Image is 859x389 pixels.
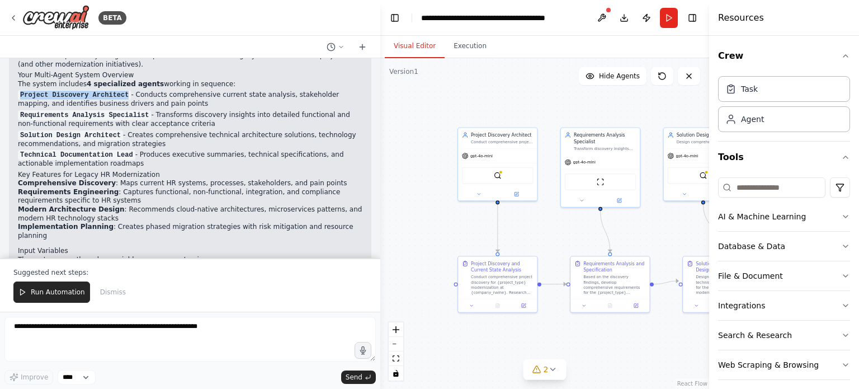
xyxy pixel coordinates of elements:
p: The system includes working in sequence: [18,80,362,89]
div: Project Discovery Architect [471,132,533,138]
button: AI & Machine Learning [718,202,850,231]
strong: Architectural Discovery & Design Accelerator [18,43,361,59]
button: Tools [718,142,850,173]
div: Requirements Analysis and SpecificationBased on the discovery findings, develop comprehensive req... [570,256,650,313]
button: Open in side panel [625,302,646,310]
span: Dismiss [100,288,126,297]
button: Open in side panel [704,190,740,198]
nav: breadcrumb [421,12,547,24]
div: Integrations [718,300,765,311]
div: Solution Design Architect [677,132,739,138]
button: zoom in [389,322,403,337]
button: 2 [523,359,567,380]
button: Database & Data [718,232,850,261]
button: Search & Research [718,321,850,350]
div: Web Scraping & Browsing [718,359,819,371]
button: Click to speak your automation idea [355,342,371,359]
li: : Recommends cloud-native architectures, microservices patterns, and modern HR technology stacks [18,205,362,223]
div: BETA [98,11,126,25]
button: Open in side panel [512,302,534,310]
p: - Transforms discovery insights into detailed functional and non-functional requirements with cle... [18,111,362,129]
div: Transform discovery insights into comprehensive functional and non-functional requirements for {p... [574,146,636,151]
div: React Flow controls [389,322,403,381]
strong: Implementation Planning [18,223,114,231]
g: Edge from a092f310-36e6-4b73-a483-c0c2c56a189e to bb2ca58a-53df-4256-8e05-a11bfec8c673 [654,278,678,287]
li: : Creates phased migration strategies with risk mitigation and resource planning [18,223,362,240]
img: SerplyWebSearchTool [494,172,502,180]
span: Hide Agents [599,72,640,81]
button: toggle interactivity [389,366,403,381]
div: File & Document [718,270,783,282]
button: Hide right sidebar [685,10,700,26]
div: Conduct comprehensive project discovery for {project_type} modernization at {company_name}. Resea... [471,274,533,295]
h4: Resources [718,11,764,25]
div: Task [741,83,758,95]
p: - Produces executive summaries, technical specifications, and actionable implementation roadmaps [18,151,362,168]
div: Tools [718,173,850,389]
button: Switch to previous chat [322,40,349,54]
p: - Conducts comprehensive current state analysis, stakeholder mapping, and identifies business dri... [18,91,362,109]
strong: Modern Architecture Design [18,205,125,213]
strong: 4 specialized agents [87,80,164,88]
a: React Flow attribution [677,381,707,387]
button: File & Document [718,261,850,290]
div: Design a comprehensive technical solution architecture for the {project_type} modernization based... [696,274,758,295]
button: Send [341,371,376,384]
div: Based on the discovery findings, develop comprehensive requirements for the {project_type} modern... [583,274,645,295]
div: Version 1 [389,67,418,76]
div: Conduct comprehensive project discovery for {project_type} modernization initiatives, analyzing c... [471,139,533,144]
div: Agent [741,114,764,125]
span: Improve [21,373,48,382]
li: : Captures functional, non-functional, integration, and compliance requirements specific to HR sy... [18,188,362,205]
div: Solution Architecture Design [696,260,758,273]
div: Requirements Analysis SpecialistTransform discovery insights into comprehensive functional and no... [560,127,641,208]
img: ScrapeWebsiteTool [597,178,605,186]
button: No output available [596,302,624,310]
button: zoom out [389,337,403,351]
button: fit view [389,351,403,366]
span: gpt-4o-mini [470,153,493,158]
p: - Creates comprehensive technical architecture solutions, technology recommendations, and migrati... [18,131,362,149]
div: Solution Architecture DesignDesign a comprehensive technical solution architecture for the {proje... [682,256,763,313]
code: Solution Design Architect [18,130,123,140]
code: Project Discovery Architect [18,90,131,100]
code: Requirements Analysis Specialist [18,110,151,120]
strong: Comprehensive Discovery [18,179,116,187]
code: Technical Documentation Lead [18,150,135,160]
g: Edge from 7597a1b9-7d40-4f31-924a-aef05175087b to 4357d790-2e0f-46cb-838c-f7dba9efab85 [494,204,501,252]
div: Project Discovery and Current State AnalysisConduct comprehensive project discovery for {project_... [457,256,538,313]
g: Edge from 4357d790-2e0f-46cb-838c-f7dba9efab85 to a092f310-36e6-4b73-a483-c0c2c56a189e [541,281,566,287]
g: Edge from df406f27-c7b3-4162-afb0-8fcd016fad10 to a092f310-36e6-4b73-a483-c0c2c56a189e [597,210,613,252]
button: Crew [718,40,850,72]
span: 2 [544,364,549,375]
span: Run Automation [31,288,85,297]
button: Integrations [718,291,850,320]
p: The system uses these key variables you can customize: [18,256,362,265]
button: Visual Editor [385,35,445,58]
div: AI & Machine Learning [718,211,806,222]
button: No output available [484,302,511,310]
div: Database & Data [718,241,785,252]
h2: Your Multi-Agent System Overview [18,71,362,80]
h2: Key Features for Legacy HR Modernization [18,171,362,180]
button: Hide Agents [579,67,646,85]
button: Start a new chat [353,40,371,54]
img: SerplyWebSearchTool [699,172,707,180]
span: gpt-4o-mini [676,153,698,158]
span: gpt-4o-mini [573,160,596,165]
div: Requirements Analysis and Specification [583,260,645,273]
li: : Maps current HR systems, processes, stakeholders, and pain points [18,179,362,188]
button: Open in side panel [498,190,535,198]
button: Hide left sidebar [387,10,403,26]
div: Crew [718,72,850,141]
button: Dismiss [95,282,131,303]
button: Web Scraping & Browsing [718,350,850,379]
div: Design comprehensive technical solutions for {project_type} modernization based on requirements a... [677,139,739,144]
h2: Input Variables [18,247,362,256]
button: Run Automation [13,282,90,303]
div: Solution Design ArchitectDesign comprehensive technical solutions for {project_type} modernizatio... [663,127,744,201]
div: Search & Research [718,330,792,341]
button: Improve [4,370,53,385]
span: Send [346,373,362,382]
div: Requirements Analysis Specialist [574,132,636,144]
